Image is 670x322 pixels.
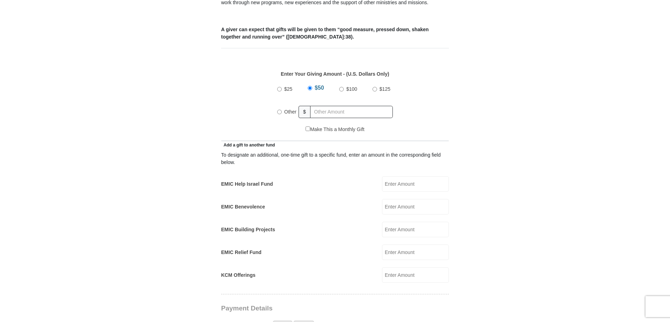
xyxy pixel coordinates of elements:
span: $25 [284,86,292,92]
input: Enter Amount [382,245,449,260]
label: EMIC Help Israel Fund [221,180,273,188]
input: Enter Amount [382,222,449,237]
span: Add a gift to another fund [221,143,275,148]
label: Make This a Monthly Gift [306,126,364,133]
div: To designate an additional, one-time gift to a specific fund, enter an amount in the correspondin... [221,151,449,166]
label: EMIC Benevolence [221,203,265,211]
b: A giver can expect that gifts will be given to them “good measure, pressed down, shaken together ... [221,27,429,40]
input: Other Amount [310,106,393,118]
h3: Payment Details [221,304,400,313]
label: KCM Offerings [221,272,255,279]
strong: Enter Your Giving Amount - (U.S. Dollars Only) [281,71,389,77]
span: $100 [346,86,357,92]
span: Other [284,109,296,115]
label: EMIC Building Projects [221,226,275,233]
span: $125 [380,86,390,92]
input: Enter Amount [382,176,449,192]
span: $50 [315,85,324,91]
input: Enter Amount [382,199,449,214]
input: Make This a Monthly Gift [306,126,310,131]
span: $ [299,106,310,118]
input: Enter Amount [382,267,449,283]
label: EMIC Relief Fund [221,249,261,256]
